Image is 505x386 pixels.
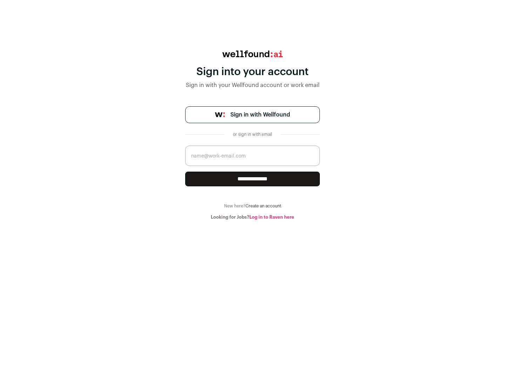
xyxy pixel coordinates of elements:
[185,146,320,166] input: name@work-email.com
[230,132,275,137] div: or sign in with email
[222,51,283,57] img: wellfound:ai
[185,214,320,220] div: Looking for Jobs?
[185,106,320,123] a: Sign in with Wellfound
[215,112,225,117] img: wellfound-symbol-flush-black-fb3c872781a75f747ccb3a119075da62bfe97bd399995f84a933054e44a575c4.png
[230,111,290,119] span: Sign in with Wellfound
[185,66,320,78] div: Sign into your account
[185,203,320,209] div: New here?
[249,215,294,219] a: Log in to Raven here
[185,81,320,89] div: Sign in with your Wellfound account or work email
[245,204,281,208] a: Create an account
